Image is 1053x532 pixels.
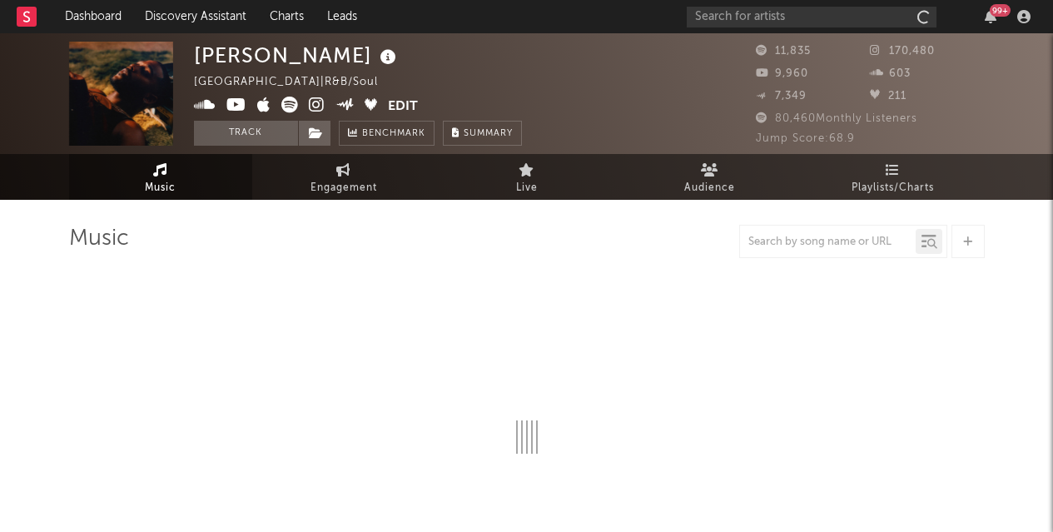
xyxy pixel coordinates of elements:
button: Track [194,121,298,146]
span: 170,480 [870,46,935,57]
span: 9,960 [756,68,808,79]
span: Live [516,178,538,198]
a: Music [69,154,252,200]
span: Music [145,178,176,198]
a: Benchmark [339,121,435,146]
span: Summary [464,129,513,138]
span: Audience [684,178,735,198]
span: Engagement [310,178,377,198]
div: [GEOGRAPHIC_DATA] | R&B/Soul [194,72,397,92]
span: 7,349 [756,91,807,102]
button: Edit [388,97,418,117]
a: Playlists/Charts [802,154,985,200]
div: [PERSON_NAME] [194,42,400,69]
a: Audience [618,154,802,200]
a: Live [435,154,618,200]
span: Benchmark [362,124,425,144]
span: 11,835 [756,46,811,57]
span: Playlists/Charts [852,178,934,198]
span: 603 [870,68,911,79]
input: Search for artists [687,7,936,27]
a: Engagement [252,154,435,200]
span: 211 [870,91,906,102]
button: 99+ [985,10,996,23]
input: Search by song name or URL [740,236,916,249]
button: Summary [443,121,522,146]
span: 80,460 Monthly Listeners [756,113,917,124]
div: 99 + [990,4,1011,17]
span: Jump Score: 68.9 [756,133,855,144]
